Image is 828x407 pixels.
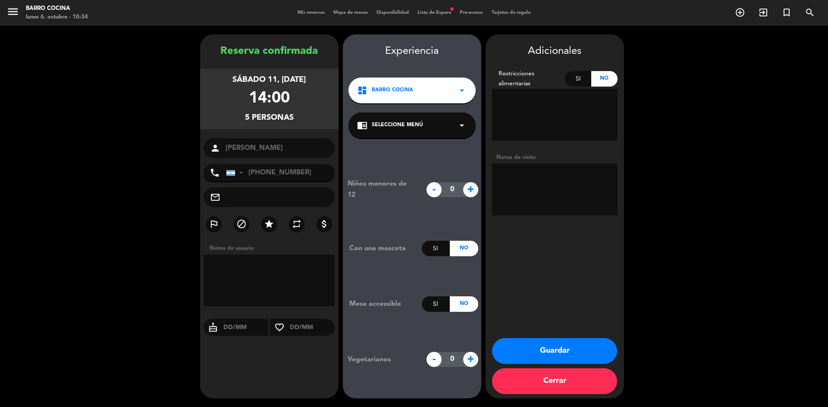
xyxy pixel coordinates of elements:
i: mail_outline [210,192,220,202]
div: Experiencia [343,43,481,60]
i: menu [6,5,19,18]
div: 14:00 [249,86,290,112]
i: arrow_drop_down [457,120,467,130]
div: No [450,296,478,312]
div: Con una mascota [343,243,422,254]
div: Si [422,296,450,312]
i: exit_to_app [758,7,768,18]
div: Adicionales [492,43,618,60]
i: repeat [292,219,302,229]
i: chrome_reader_mode [357,120,367,130]
i: block [236,219,247,229]
div: Reserva confirmada [200,43,339,60]
div: lunes 6. octubre - 10:34 [26,13,88,22]
span: + [463,182,478,197]
button: Guardar [492,338,617,364]
div: No [591,71,618,87]
div: Notas de visita [492,153,618,162]
i: add_circle_outline [735,7,745,18]
i: star [264,219,274,229]
i: attach_money [319,219,329,229]
i: cake [204,322,223,332]
div: No [450,241,478,256]
input: DD/MM [289,322,335,333]
div: Si [422,241,450,256]
span: fiber_manual_record [449,6,455,12]
span: Pre-acceso [455,10,487,15]
span: + [463,352,478,367]
div: 5 personas [245,112,294,124]
div: Notas de usuario [205,244,339,253]
div: sábado 11, [DATE] [232,74,306,86]
span: - [427,352,442,367]
span: Barro Cocina [372,86,413,95]
div: Vegetarianos [341,354,422,365]
span: Seleccione Menú [372,121,423,130]
i: outlined_flag [209,219,219,229]
button: Cerrar [492,368,617,394]
div: Restricciones alimentarias [492,69,565,89]
i: turned_in_not [781,7,792,18]
span: Disponibilidad [372,10,413,15]
input: DD/MM [223,322,269,333]
i: favorite_border [270,322,289,332]
span: Mis reservas [293,10,329,15]
div: Mesa accessible [343,298,422,310]
i: search [805,7,815,18]
i: arrow_drop_down [457,85,467,96]
i: person [210,143,220,153]
div: Niños menores de 12 [341,178,422,201]
div: Barro Cocina [26,4,88,13]
div: Argentina: +54 [226,165,246,181]
i: phone [210,168,220,178]
span: Mapa de mesas [329,10,372,15]
i: dashboard [357,85,367,96]
span: Tarjetas de regalo [487,10,535,15]
span: Lista de Espera [413,10,455,15]
div: Si [565,71,591,87]
button: menu [6,5,19,21]
span: - [427,182,442,197]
